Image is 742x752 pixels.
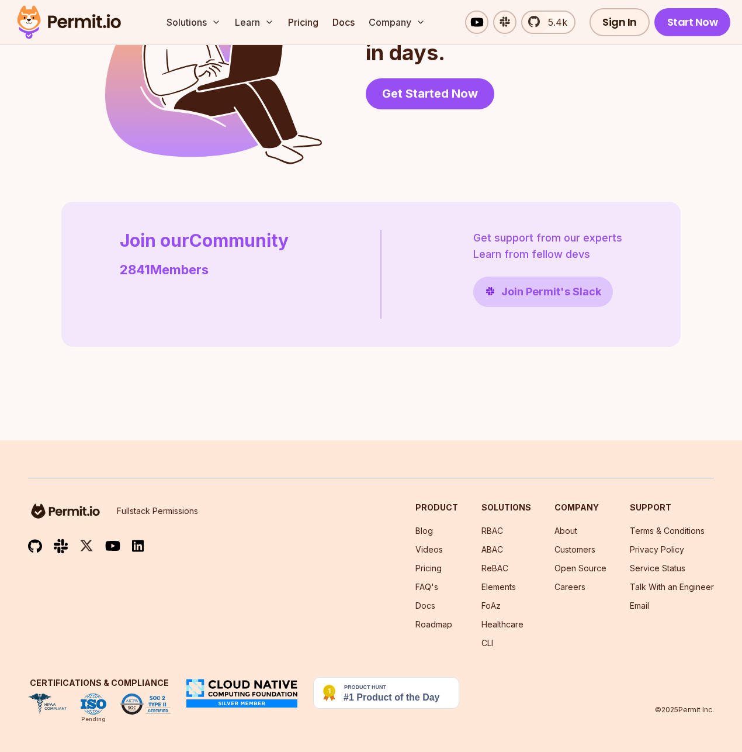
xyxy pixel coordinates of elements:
[366,78,494,109] a: Get Started Now
[283,11,323,34] a: Pricing
[481,502,531,513] h3: Solutions
[630,563,685,573] a: Service Status
[415,526,433,536] a: Blog
[120,694,171,715] img: SOC
[415,502,458,513] h3: Product
[481,544,503,554] a: ABAC
[655,705,714,715] p: © 2025 Permit Inc.
[415,619,452,629] a: Roadmap
[481,601,501,610] a: FoAz
[481,619,523,629] a: Healthcare
[382,85,478,102] span: Get Started Now
[481,526,503,536] a: RBAC
[28,502,103,520] img: logo
[54,538,68,554] img: slack
[105,539,120,553] img: youtube
[81,715,106,724] div: Pending
[28,677,171,689] h3: Certifications & Compliance
[654,8,731,36] a: Start Now
[481,563,508,573] a: ReBAC
[313,677,459,709] img: Permit.io - Never build permissions again | Product Hunt
[473,230,622,263] p: Get support from our experts Learn from fellow devs
[120,260,289,280] p: 2841 Members
[364,11,430,34] button: Company
[630,582,714,592] a: Talk With an Engineer
[481,582,516,592] a: Elements
[590,8,650,36] a: Sign In
[415,582,438,592] a: FAQ's
[541,15,567,29] span: 5.4k
[81,694,106,715] img: ISO
[630,544,684,554] a: Privacy Policy
[120,230,289,251] h2: Join our Community
[473,277,613,307] a: Join Permit's Slack
[132,539,144,553] img: linkedin
[554,544,595,554] a: Customers
[12,2,126,42] img: Permit logo
[521,11,575,34] a: 5.4k
[415,563,442,573] a: Pricing
[415,601,435,610] a: Docs
[328,11,359,34] a: Docs
[230,11,279,34] button: Learn
[554,526,577,536] a: About
[630,502,714,513] h3: Support
[117,505,198,517] p: Fullstack Permissions
[79,539,93,553] img: twitter
[162,11,226,34] button: Solutions
[28,539,42,554] img: github
[554,563,606,573] a: Open Source
[28,694,67,715] img: HIPAA
[415,544,443,554] a: Videos
[630,526,705,536] a: Terms & Conditions
[554,582,585,592] a: Careers
[481,638,493,648] a: CLI
[630,601,649,610] a: Email
[554,502,606,513] h3: Company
